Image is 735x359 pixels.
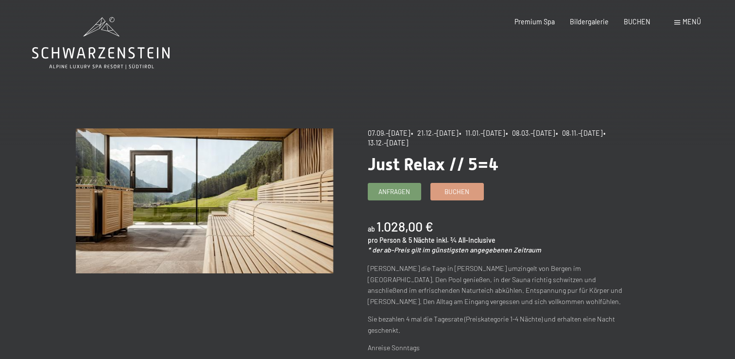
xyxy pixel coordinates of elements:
[368,225,375,233] span: ab
[368,246,541,254] em: * der ab-Preis gilt im günstigsten angegebenen Zeitraum
[556,129,602,137] span: • 08.11.–[DATE]
[368,129,410,137] span: 07.09.–[DATE]
[570,18,609,26] a: Bildergalerie
[411,129,458,137] span: • 21.12.–[DATE]
[436,236,496,244] span: inkl. ¾ All-Inclusive
[378,187,410,196] span: Anfragen
[624,18,650,26] a: BUCHEN
[683,18,701,26] span: Menü
[368,183,421,199] a: Anfragen
[368,314,625,336] p: Sie bezahlen 4 mal die Tagesrate (Preiskategorie 1-4 Nächte) und erhalten eine Nacht geschenkt.
[368,342,625,354] p: Anreise Sonntags
[459,129,505,137] span: • 11.01.–[DATE]
[76,128,333,273] img: Just Relax // 5=4
[444,187,469,196] span: Buchen
[368,129,608,147] span: • 13.12.–[DATE]
[431,183,483,199] a: Buchen
[514,18,555,26] a: Premium Spa
[368,236,407,244] span: pro Person &
[368,263,625,307] p: [PERSON_NAME] die Tage in [PERSON_NAME] umzingelt von Bergen im [GEOGRAPHIC_DATA]. Den Pool genie...
[506,129,555,137] span: • 08.03.–[DATE]
[376,218,433,234] b: 1.028,00 €
[409,236,435,244] span: 5 Nächte
[368,154,498,174] span: Just Relax // 5=4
